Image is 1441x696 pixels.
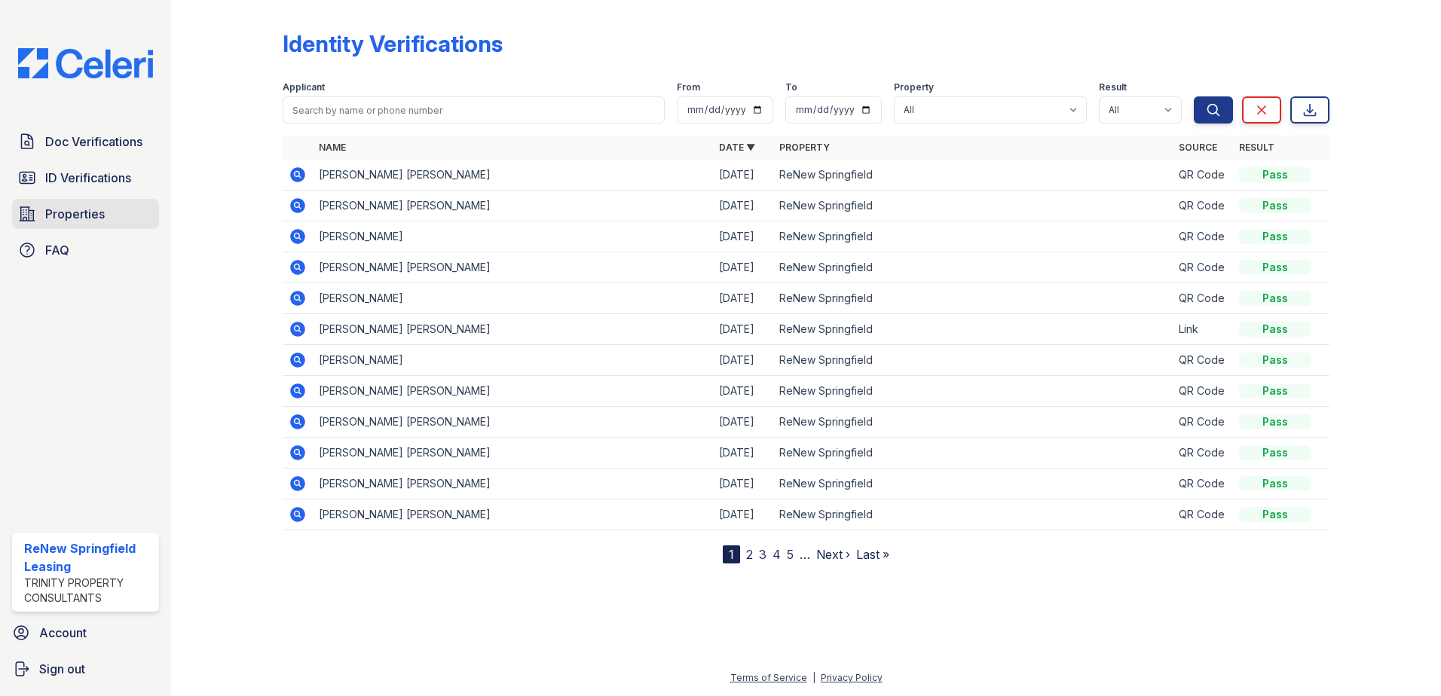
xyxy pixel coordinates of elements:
a: Properties [12,199,159,229]
td: [DATE] [713,221,773,252]
div: Pass [1239,167,1311,182]
td: [DATE] [713,283,773,314]
div: Trinity Property Consultants [24,575,153,606]
td: [DATE] [713,314,773,345]
div: Pass [1239,445,1311,460]
div: Identity Verifications [283,30,503,57]
td: QR Code [1173,407,1233,438]
td: ReNew Springfield [773,283,1173,314]
td: [PERSON_NAME] [PERSON_NAME] [313,469,713,499]
a: Source [1179,142,1217,153]
td: [DATE] [713,345,773,376]
td: [DATE] [713,252,773,283]
td: [PERSON_NAME] [313,221,713,252]
td: QR Code [1173,499,1233,530]
label: To [785,81,797,93]
td: [PERSON_NAME] [PERSON_NAME] [313,160,713,191]
td: [DATE] [713,376,773,407]
td: ReNew Springfield [773,314,1173,345]
label: From [677,81,700,93]
a: Doc Verifications [12,127,159,157]
td: [PERSON_NAME] [PERSON_NAME] [313,499,713,530]
div: Pass [1239,291,1311,306]
a: Sign out [6,654,165,684]
a: Terms of Service [730,672,807,683]
div: Pass [1239,229,1311,244]
td: QR Code [1173,376,1233,407]
td: ReNew Springfield [773,221,1173,252]
div: Pass [1239,198,1311,213]
div: Pass [1239,383,1311,398]
a: ID Verifications [12,163,159,193]
td: [PERSON_NAME] [PERSON_NAME] [313,191,713,221]
div: Pass [1239,476,1311,491]
td: QR Code [1173,345,1233,376]
span: … [800,545,810,563]
div: | [812,672,815,683]
td: ReNew Springfield [773,376,1173,407]
span: Sign out [39,660,85,678]
a: 2 [746,547,753,562]
td: ReNew Springfield [773,438,1173,469]
td: ReNew Springfield [773,407,1173,438]
td: QR Code [1173,252,1233,283]
td: ReNew Springfield [773,499,1173,530]
td: [DATE] [713,407,773,438]
a: Result [1239,142,1274,153]
a: 4 [773,547,781,562]
td: QR Code [1173,160,1233,191]
td: ReNew Springfield [773,469,1173,499]
div: 1 [723,545,740,563]
td: [PERSON_NAME] [PERSON_NAME] [313,376,713,407]
span: ID Verifications [45,169,131,187]
img: CE_Logo_Blue-a8612792a0a2168367f1c8372b55b34899dd931a85d93a1a3d3e32e68fde9ad4.png [6,48,165,78]
a: Next › [816,547,850,562]
td: [PERSON_NAME] [313,283,713,314]
td: [DATE] [713,191,773,221]
span: FAQ [45,241,69,259]
a: Property [779,142,830,153]
label: Property [894,81,934,93]
td: [PERSON_NAME] [PERSON_NAME] [313,314,713,345]
td: QR Code [1173,469,1233,499]
a: Account [6,618,165,648]
div: Pass [1239,260,1311,275]
td: QR Code [1173,191,1233,221]
td: QR Code [1173,221,1233,252]
td: [PERSON_NAME] [313,345,713,376]
td: ReNew Springfield [773,252,1173,283]
span: Account [39,624,87,642]
span: Doc Verifications [45,133,142,151]
td: ReNew Springfield [773,345,1173,376]
a: 5 [787,547,794,562]
a: 3 [759,547,766,562]
a: Date ▼ [719,142,755,153]
a: Name [319,142,346,153]
div: ReNew Springfield Leasing [24,539,153,575]
td: [DATE] [713,160,773,191]
a: Privacy Policy [821,672,883,683]
td: [DATE] [713,469,773,499]
a: FAQ [12,235,159,265]
td: Link [1173,314,1233,345]
td: [PERSON_NAME] [PERSON_NAME] [313,438,713,469]
a: Last » [856,547,889,562]
div: Pass [1239,353,1311,368]
label: Applicant [283,81,325,93]
label: Result [1099,81,1127,93]
td: [PERSON_NAME] [PERSON_NAME] [313,407,713,438]
div: Pass [1239,507,1311,522]
span: Properties [45,205,105,223]
td: [DATE] [713,438,773,469]
td: ReNew Springfield [773,191,1173,221]
td: QR Code [1173,283,1233,314]
div: Pass [1239,414,1311,429]
td: [PERSON_NAME] [PERSON_NAME] [313,252,713,283]
td: ReNew Springfield [773,160,1173,191]
div: Pass [1239,322,1311,337]
input: Search by name or phone number [283,96,665,124]
td: [DATE] [713,499,773,530]
td: QR Code [1173,438,1233,469]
